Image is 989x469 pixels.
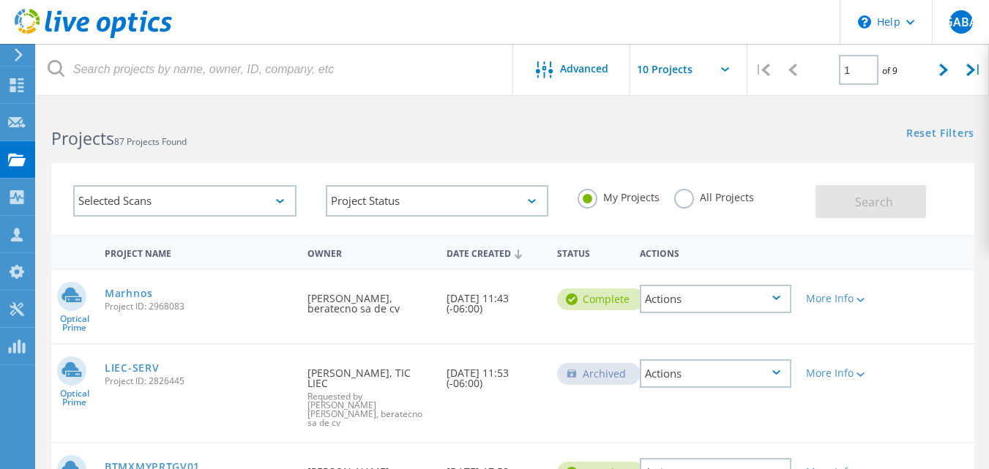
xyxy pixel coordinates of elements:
[944,16,978,28] span: GABÁ
[959,44,989,96] div: |
[37,44,514,95] input: Search projects by name, owner, ID, company, etc
[114,135,187,148] span: 87 Projects Found
[855,194,893,210] span: Search
[906,128,974,140] a: Reset Filters
[326,185,549,217] div: Project Status
[557,363,641,385] div: Archived
[858,15,871,29] svg: \n
[632,239,799,266] div: Actions
[105,377,293,386] span: Project ID: 2826445
[578,189,660,203] label: My Projects
[300,270,438,329] div: [PERSON_NAME], beratecno sa de cv
[105,363,159,373] a: LIEC-SERV
[51,389,97,407] span: Optical Prime
[97,239,300,266] div: Project Name
[816,185,926,218] button: Search
[51,127,114,150] b: Projects
[640,359,791,388] div: Actions
[550,239,632,266] div: Status
[806,368,865,378] div: More Info
[307,392,431,427] span: Requested by [PERSON_NAME] [PERSON_NAME], beratecno sa de cv
[747,44,777,96] div: |
[105,288,153,299] a: Marhnos
[806,293,865,304] div: More Info
[439,239,550,266] div: Date Created
[560,64,608,74] span: Advanced
[674,189,754,203] label: All Projects
[640,285,791,313] div: Actions
[300,345,438,442] div: [PERSON_NAME], TIC LIEC
[882,64,897,77] span: of 9
[300,239,438,266] div: Owner
[15,31,172,41] a: Live Optics Dashboard
[73,185,296,217] div: Selected Scans
[105,302,293,311] span: Project ID: 2968083
[439,270,550,329] div: [DATE] 11:43 (-06:00)
[439,345,550,403] div: [DATE] 11:53 (-06:00)
[51,315,97,332] span: Optical Prime
[557,288,644,310] div: Complete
